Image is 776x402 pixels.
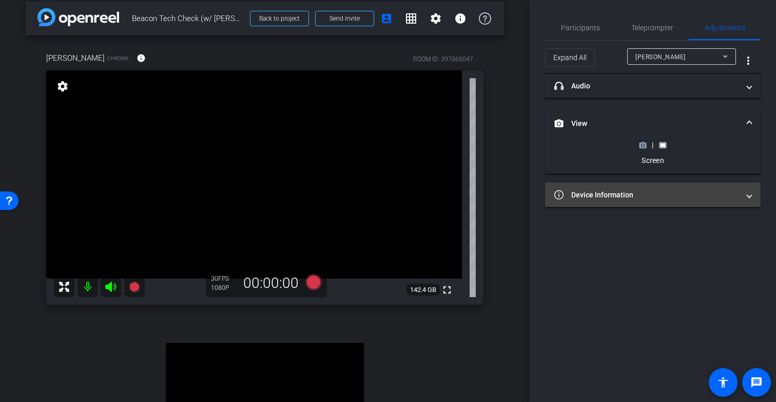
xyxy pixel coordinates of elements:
[705,24,745,31] span: Adjustments
[545,182,761,207] mat-expansion-panel-header: Device Information
[554,190,739,200] mat-panel-title: Device Information
[37,8,119,26] img: app-logo
[441,284,453,296] mat-icon: fullscreen
[406,284,440,296] span: 142.4 GB
[237,275,305,292] div: 00:00:00
[329,14,360,23] span: Send invite
[107,54,129,62] span: Chrome
[750,376,763,389] mat-icon: message
[553,48,587,67] span: Expand All
[405,12,417,25] mat-icon: grid_on
[554,81,739,92] mat-panel-title: Audio
[454,12,467,25] mat-icon: info
[211,284,237,292] div: 1080P
[218,275,229,282] span: FPS
[561,24,600,31] span: Participants
[137,53,146,63] mat-icon: info
[635,53,686,61] span: [PERSON_NAME]
[631,24,673,31] span: Teleprompter
[545,48,595,67] button: Expand All
[55,80,70,93] mat-icon: settings
[634,155,671,166] div: Screen
[211,275,237,283] div: 30
[545,107,761,140] mat-expansion-panel-header: View
[736,48,761,73] button: More Options for Adjustments Panel
[315,11,374,26] button: Send invite
[634,140,671,150] div: |
[380,12,393,25] mat-icon: account_box
[250,11,309,26] button: Back to project
[259,15,300,22] span: Back to project
[545,140,761,174] div: View
[742,54,754,67] mat-icon: more_vert
[554,118,739,129] mat-panel-title: View
[430,12,442,25] mat-icon: settings
[46,52,105,64] span: [PERSON_NAME]
[545,74,761,98] mat-expansion-panel-header: Audio
[413,54,473,64] div: ROOM ID: 397866047
[132,8,244,29] span: Beacon Tech Check (w/ [PERSON_NAME])
[717,376,729,389] mat-icon: accessibility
